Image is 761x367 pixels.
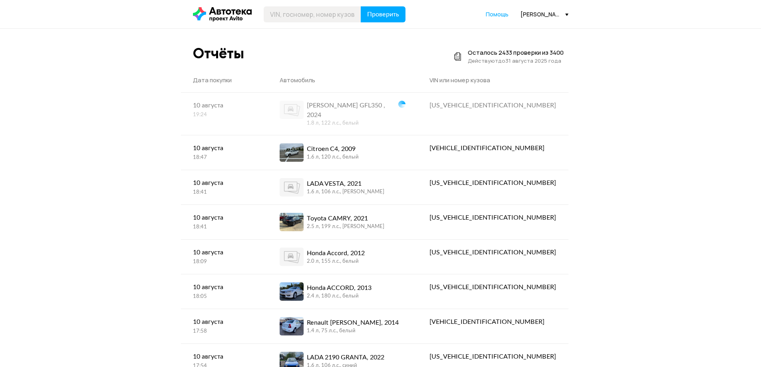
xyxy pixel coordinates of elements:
div: Действуют до 31 августа 2025 года [468,57,564,65]
a: Citroen C4, 20091.6 л, 120 л.c., белый [268,135,417,170]
a: Renault [PERSON_NAME], 20141.4 л, 75 л.c., белый [268,309,417,343]
div: Renault [PERSON_NAME], 2014 [307,318,399,327]
div: Toyota CAMRY, 2021 [307,214,384,223]
div: Honda ACCORD, 2013 [307,283,372,293]
div: Отчёты [193,45,244,62]
div: [PERSON_NAME] GFL350 , 2024 [307,101,392,120]
div: 10 августа [193,282,256,292]
div: 18:09 [193,258,256,266]
div: 1.6 л, 120 л.c., белый [307,154,359,161]
div: [US_VEHICLE_IDENTIFICATION_NUMBER] [429,178,556,188]
div: Автомобиль [280,76,405,84]
a: [US_VEHICLE_IDENTIFICATION_NUMBER] [417,274,568,300]
a: 10 августа18:41 [181,170,268,204]
div: 10 августа [193,213,256,222]
div: [US_VEHICLE_IDENTIFICATION_NUMBER] [429,213,556,222]
a: Toyota CAMRY, 20212.5 л, 199 л.c., [PERSON_NAME] [268,205,417,239]
div: [PERSON_NAME][EMAIL_ADDRESS][DOMAIN_NAME] [521,10,568,18]
div: 18:47 [193,154,256,161]
a: 10 августа18:05 [181,274,268,308]
div: 1.4 л, 75 л.c., белый [307,327,399,335]
a: [VEHICLE_IDENTIFICATION_NUMBER] [417,135,568,161]
div: Citroen C4, 2009 [307,144,359,154]
a: [VEHICLE_IDENTIFICATION_NUMBER] [417,309,568,335]
div: 10 августа [193,248,256,257]
div: Honda Accord, 2012 [307,248,365,258]
div: Осталось 2433 проверки из 3400 [468,49,564,57]
a: Honda Accord, 20122.0 л, 155 л.c., белый [268,240,417,274]
button: Проверить [361,6,405,22]
div: 18:41 [193,224,256,231]
div: 2.5 л, 199 л.c., [PERSON_NAME] [307,223,384,230]
a: [US_VEHICLE_IDENTIFICATION_NUMBER] [417,205,568,230]
a: 10 августа18:47 [181,135,268,169]
div: [US_VEHICLE_IDENTIFICATION_NUMBER] [429,282,556,292]
div: 10 августа [193,143,256,153]
a: Honda ACCORD, 20132.4 л, 180 л.c., белый [268,274,417,309]
div: 17:58 [193,328,256,335]
div: 10 августа [193,352,256,361]
div: [VEHICLE_IDENTIFICATION_NUMBER] [429,143,556,153]
div: 18:05 [193,293,256,300]
div: 10 августа [193,317,256,327]
a: [US_VEHICLE_IDENTIFICATION_NUMBER] [417,170,568,196]
a: 10 августа17:58 [181,309,268,343]
div: [VEHICLE_IDENTIFICATION_NUMBER] [429,317,556,327]
a: 10 августа18:41 [181,205,268,239]
div: 2.0 л, 155 л.c., белый [307,258,365,265]
div: LADA VESTA, 2021 [307,179,384,188]
div: VIN или номер кузова [429,76,556,84]
span: Проверить [367,11,399,18]
a: 10 августа18:09 [181,240,268,274]
div: [US_VEHICLE_IDENTIFICATION_NUMBER] [429,101,556,110]
div: 2.4 л, 180 л.c., белый [307,293,372,300]
div: 19:24 [193,111,256,119]
a: Помощь [486,10,509,18]
div: 1.8 л, 122 л.c., белый [307,120,392,127]
div: 10 августа [193,178,256,188]
a: LADA VESTA, 20211.6 л, 106 л.c., [PERSON_NAME] [268,170,417,204]
div: Дата покупки [193,76,256,84]
div: LADA 2190 GRANTA, 2022 [307,353,384,362]
div: 1.6 л, 106 л.c., [PERSON_NAME] [307,188,384,196]
a: [US_VEHICLE_IDENTIFICATION_NUMBER] [417,240,568,265]
div: 18:41 [193,189,256,196]
input: VIN, госномер, номер кузова [264,6,361,22]
div: 10 августа [193,101,256,110]
div: [US_VEHICLE_IDENTIFICATION_NUMBER] [429,248,556,257]
div: [US_VEHICLE_IDENTIFICATION_NUMBER] [429,352,556,361]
